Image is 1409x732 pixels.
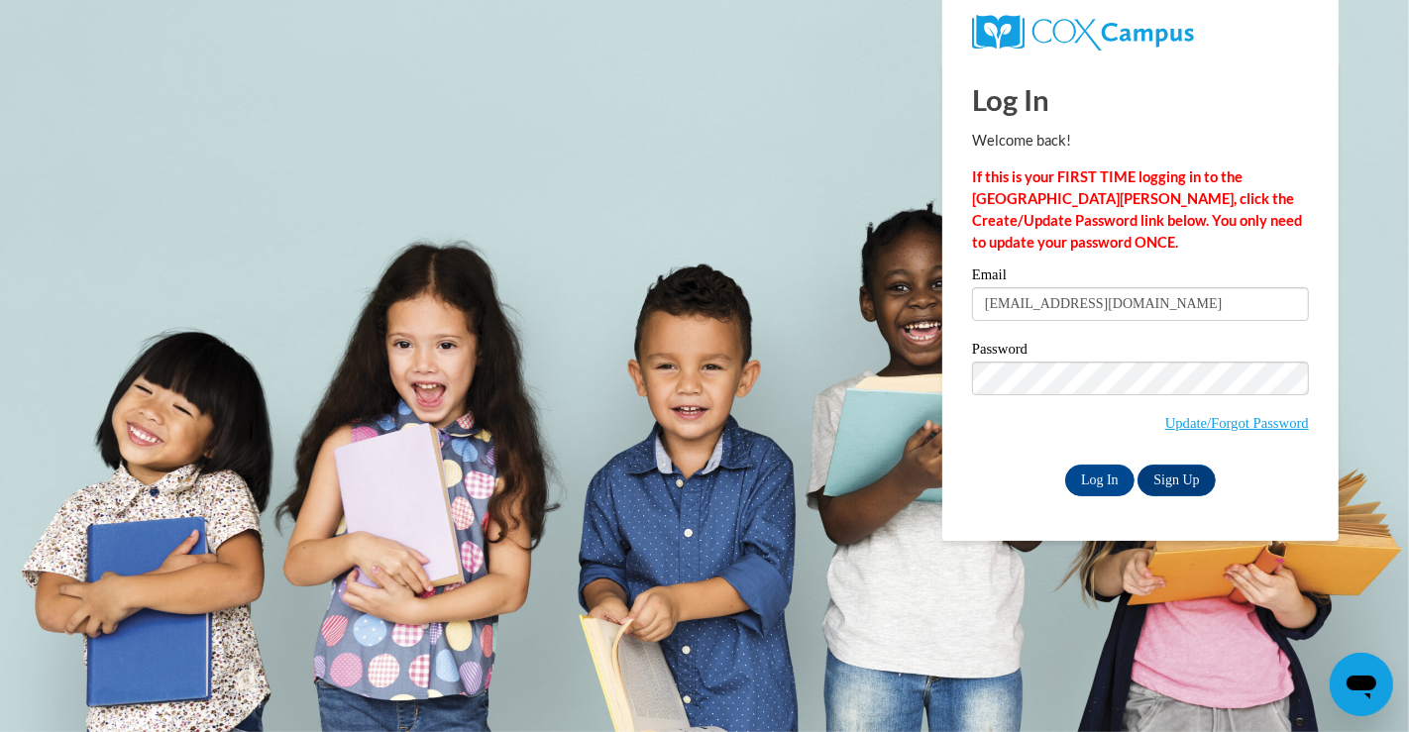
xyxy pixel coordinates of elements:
[1330,653,1393,716] iframe: Button to launch messaging window
[972,168,1302,251] strong: If this is your FIRST TIME logging in to the [GEOGRAPHIC_DATA][PERSON_NAME], click the Create/Upd...
[972,79,1309,120] h1: Log In
[1138,465,1215,496] a: Sign Up
[1165,415,1309,431] a: Update/Forgot Password
[1065,465,1135,496] input: Log In
[972,267,1309,287] label: Email
[972,15,1309,51] a: COX Campus
[972,130,1309,152] p: Welcome back!
[972,15,1194,51] img: COX Campus
[972,342,1309,362] label: Password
